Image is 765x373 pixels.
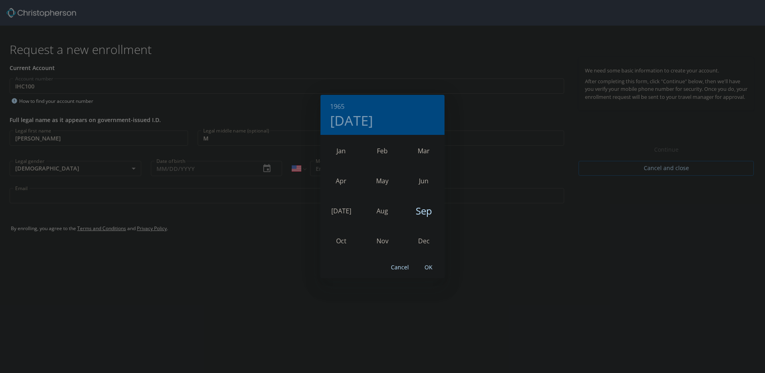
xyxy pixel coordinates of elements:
[362,196,403,226] div: Aug
[387,260,413,275] button: Cancel
[419,263,438,273] span: OK
[390,263,409,273] span: Cancel
[320,166,362,196] div: Apr
[403,226,445,256] div: Dec
[403,196,445,226] div: Sep
[330,112,373,129] button: [DATE]
[403,136,445,166] div: Mar
[320,226,362,256] div: Oct
[330,101,344,112] button: 1965
[320,196,362,226] div: [DATE]
[362,136,403,166] div: Feb
[362,166,403,196] div: May
[362,226,403,256] div: Nov
[320,136,362,166] div: Jan
[416,260,441,275] button: OK
[403,166,445,196] div: Jun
